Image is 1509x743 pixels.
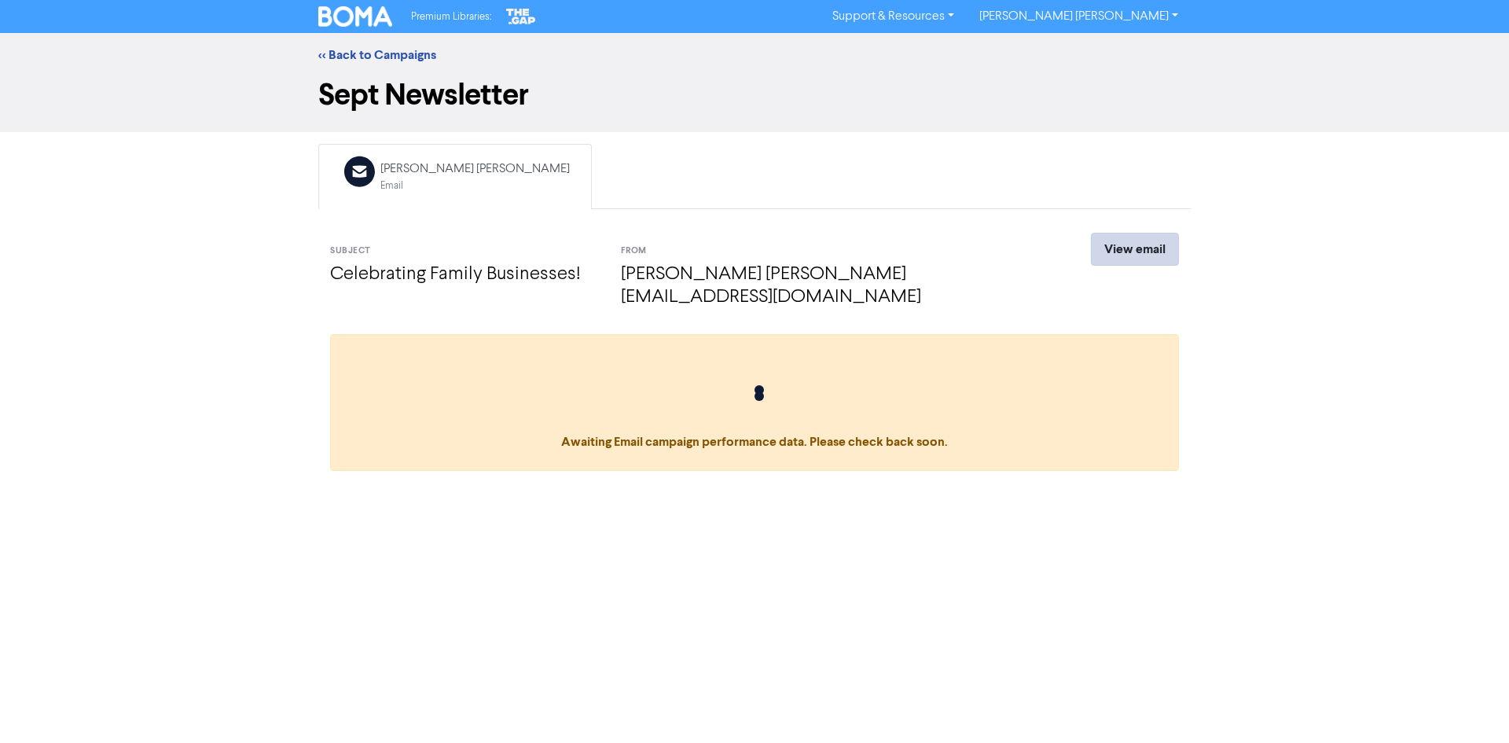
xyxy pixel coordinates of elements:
a: View email [1091,233,1179,266]
div: [PERSON_NAME] [PERSON_NAME] [380,160,570,178]
img: BOMA Logo [318,6,392,27]
div: Email [380,178,570,193]
h1: Sept Newsletter [318,77,1191,113]
div: From [621,245,1034,258]
a: << Back to Campaigns [318,47,436,63]
h4: [PERSON_NAME] [PERSON_NAME] [EMAIL_ADDRESS][DOMAIN_NAME] [621,263,1034,309]
a: [PERSON_NAME] [PERSON_NAME] [967,4,1191,29]
img: The Gap [504,6,538,27]
a: Support & Resources [820,4,967,29]
h4: Celebrating Family Businesses! [330,263,597,286]
div: Subject [330,245,597,258]
span: Premium Libraries: [411,12,491,22]
iframe: Chat Widget [1312,573,1509,743]
span: Awaiting Email campaign performance data. Please check back soon. [347,385,1162,450]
